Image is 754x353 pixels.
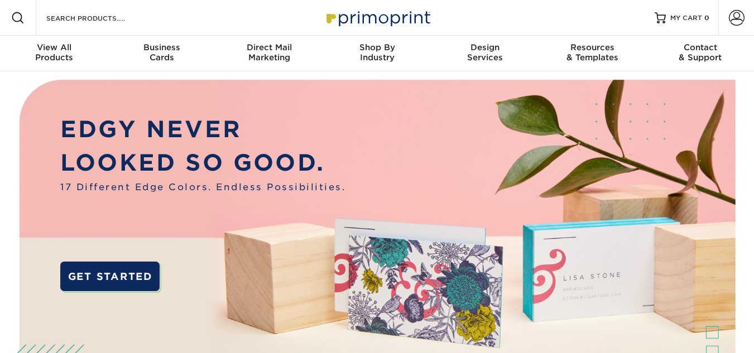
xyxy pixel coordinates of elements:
[323,36,431,71] a: Shop ByIndustry
[60,146,345,180] p: LOOKED SO GOOD.
[60,180,345,194] span: 17 Different Edge Colors. Endless Possibilities.
[431,36,539,71] a: DesignServices
[215,42,323,62] div: Marketing
[431,42,539,52] span: Design
[431,42,539,62] div: Services
[60,262,160,291] a: GET STARTED
[215,42,323,52] span: Direct Mail
[646,42,754,52] span: Contact
[323,42,431,62] div: Industry
[646,36,754,71] a: Contact& Support
[215,36,323,71] a: Direct MailMarketing
[108,42,215,62] div: Cards
[321,6,433,30] img: Primoprint
[539,42,646,52] span: Resources
[670,13,702,23] span: MY CART
[646,42,754,62] div: & Support
[323,42,431,52] span: Shop By
[539,36,646,71] a: Resources& Templates
[108,36,215,71] a: BusinessCards
[539,42,646,62] div: & Templates
[704,14,709,22] span: 0
[45,11,154,25] input: SEARCH PRODUCTS.....
[108,42,215,52] span: Business
[60,113,345,147] p: EDGY NEVER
